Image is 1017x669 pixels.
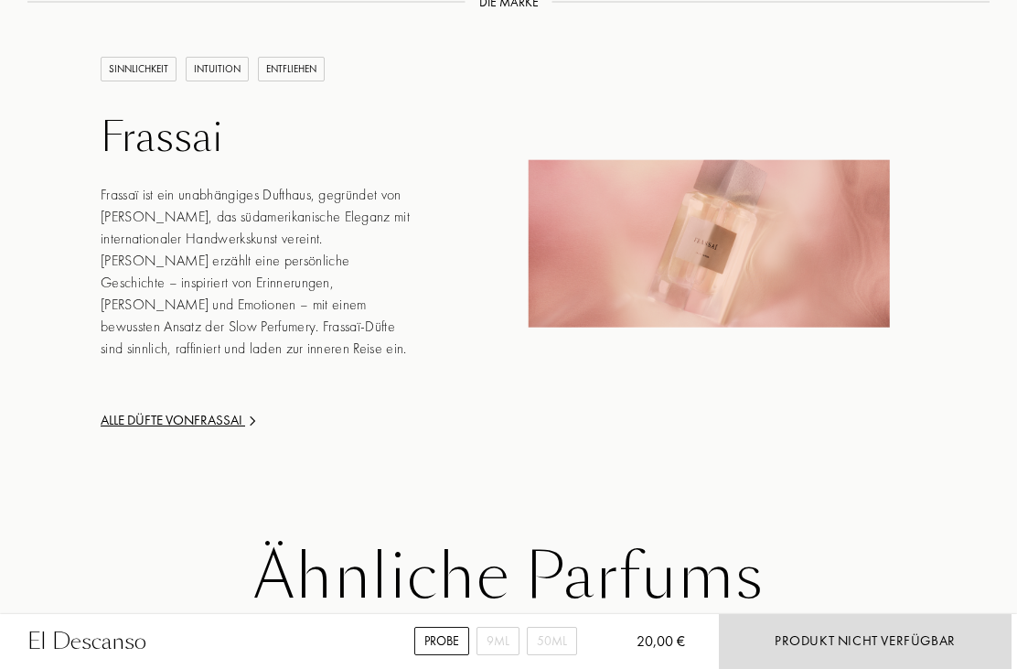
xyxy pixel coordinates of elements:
div: Probe [414,627,469,655]
div: INTUITION [186,57,249,81]
div: 50mL [527,627,577,655]
div: Alle Düfte von Frassai [101,410,414,431]
div: 20,00 € [607,631,685,653]
div: El Descanso [27,625,146,658]
div: Produkt nicht verfügbar [775,631,956,652]
div: SINNLICHKEIT [101,57,177,81]
img: arrow.png [245,414,260,428]
div: Ähnliche Parfums [41,541,976,612]
div: Frassaï ist ein unabhängiges Dufthaus, gegründet von [PERSON_NAME], das südamerikanische Eleganz ... [101,184,414,360]
a: Alle Düfte vonFrassai [101,410,414,431]
a: Frassai [101,113,414,162]
div: 9mL [476,627,519,655]
img: Frassai banner [529,160,889,328]
div: ENTFLIEHEN [258,57,325,81]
